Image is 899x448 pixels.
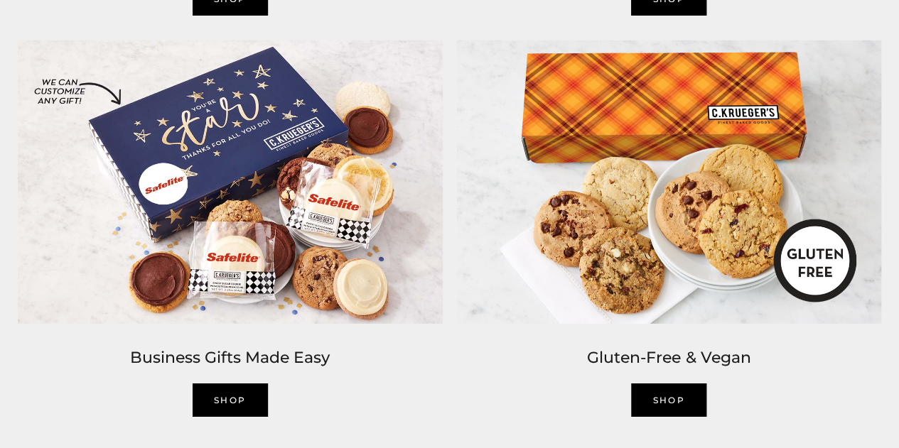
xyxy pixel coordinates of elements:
[18,345,443,371] h2: Business Gifts Made Easy
[457,345,882,371] h2: Gluten-Free & Vegan
[631,383,706,417] a: Shop
[11,394,147,437] iframe: Sign Up via Text for Offers
[11,33,450,330] img: C.Krueger’s image
[450,33,889,330] img: C.Krueger’s image
[193,383,268,417] a: SHOP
